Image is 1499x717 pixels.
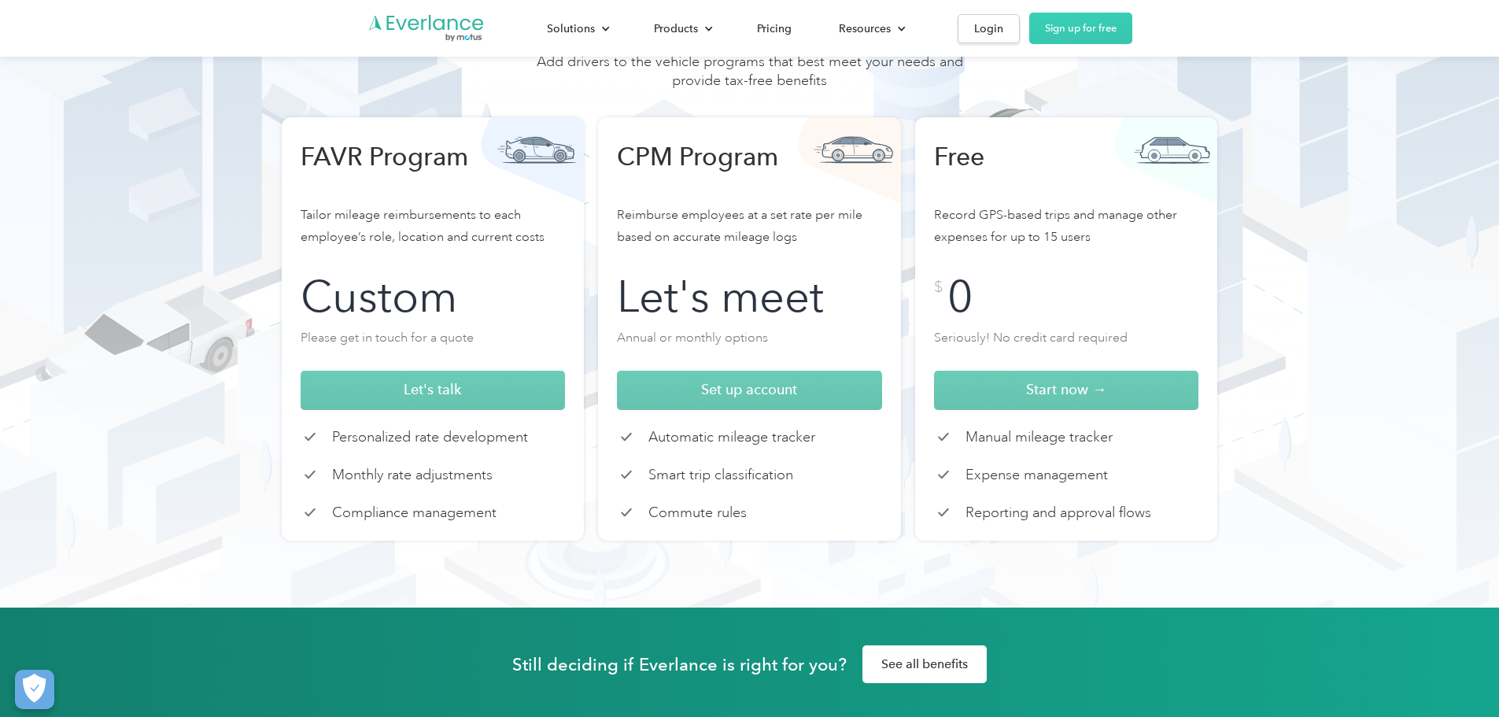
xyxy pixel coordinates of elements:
span: Set up account [701,381,797,397]
h3: FAVR Program [301,141,505,204]
div: Solutions [531,15,622,43]
p: Compliance management [332,504,497,522]
p: Reporting and approval flows [965,504,1151,522]
input: Submit [271,142,374,176]
div: Resources [839,19,891,39]
div: 0 [947,279,973,314]
a: Set up account [617,371,882,410]
div: $ [934,279,943,295]
a: See all benefits [862,645,987,683]
p: Tailor mileage reimbursements to each employee’s role, location and current costs [301,204,566,261]
h3: Free [934,141,1139,204]
p: Annual or monthly options [617,327,882,358]
h3: CPM Program [617,141,821,204]
p: Smart trip classification [648,466,793,484]
button: Cookies Settings [15,670,54,709]
div: Custom [301,279,457,314]
p: Personalized rate development [332,428,528,446]
p: Record GPS-based trips and manage other expenses for up to 15 users [934,204,1199,261]
a: Pricing [741,15,807,43]
p: Manual mileage tracker [965,428,1113,446]
p: Automatic mileage tracker [648,428,815,446]
p: Seriously! No credit card required [934,327,1199,358]
div: Solutions [547,19,595,39]
p: Please get in touch for a quote [301,327,566,358]
a: Start now → [934,371,1199,410]
span: Let's talk [404,381,461,397]
div: Let's meet [617,279,824,314]
div: Products [654,19,698,39]
div: Still deciding if Everlance is right for you? [512,653,847,675]
div: Resources [823,15,918,43]
div: Login [974,19,1003,39]
a: Let's talk [301,371,566,410]
p: Monthly rate adjustments [332,466,493,484]
a: Go to homepage [367,13,486,43]
p: Commute rules [648,504,747,522]
span: Start now → [1026,381,1106,397]
a: Login [958,14,1020,43]
p: Reimburse employees at a set rate per mile based on accurate mileage logs [617,204,882,261]
a: Sign up for free [1029,13,1132,44]
div: Add drivers to the vehicle programs that best meet your needs and provide tax-free benefits [514,52,986,105]
div: Products [638,15,726,43]
div: Pricing [757,19,792,39]
p: Expense management [965,466,1108,484]
input: Submit [271,207,374,240]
